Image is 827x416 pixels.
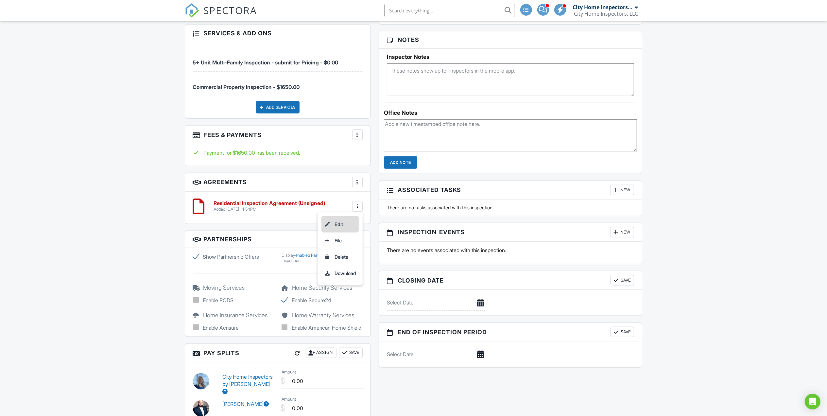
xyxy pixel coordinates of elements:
[204,3,257,17] span: SPECTORA
[282,253,363,263] div: Display for this inspection.
[384,4,515,17] input: Search everything...
[387,295,485,311] input: Select Date
[193,253,274,261] label: Show Partnership Offers
[282,296,363,304] label: Enable Secure24
[384,156,417,169] input: Add Note
[193,296,274,304] label: Enable PODS
[321,233,359,249] a: File
[282,285,363,291] h5: Home Security Services
[185,344,370,363] h3: Pay Splits
[185,3,199,18] img: The Best Home Inspection Software - Spectora
[193,285,274,291] h5: Moving Services
[193,72,363,96] li: Service: Commercial Property Inspection
[387,346,485,362] input: Select Date
[321,265,359,282] a: Download
[398,228,437,236] span: Inspection
[214,200,325,206] h6: Residential Inspection Agreement (Unsigned)
[185,25,370,42] h3: Services & Add ons
[398,328,487,337] span: End of Inspection Period
[193,47,363,72] li: Service: 5+ Unit Multi-Family Inspection - submit for Pricing
[185,9,257,23] a: SPECTORA
[280,375,285,387] div: $
[611,327,634,337] button: Save
[193,84,300,90] span: Commercial Property Inspection - $1650.00
[306,348,336,358] div: Assign
[384,110,637,116] div: Office Notes
[387,247,634,254] p: There are no events associated with this inspection.
[379,31,642,48] h3: Notes
[398,276,444,285] span: Closing date
[185,173,370,192] h3: Agreements
[214,207,325,212] div: Added [DATE] 14:54PM
[282,396,296,402] label: Amount
[339,348,363,358] button: Save
[398,185,461,194] span: Associated Tasks
[282,324,363,332] label: Enable American Home Shield
[222,401,269,407] a: [PERSON_NAME]
[193,59,338,66] span: 5+ Unit Multi-Family Inspection - submit for Pricing - $0.00
[574,10,638,17] div: City Home Inspectors, LLC
[282,369,296,375] label: Amount
[185,126,370,144] h3: Fees & Payments
[193,312,274,319] h5: Home Insurance Services
[805,394,820,409] div: Open Intercom Messenger
[321,249,359,265] a: Delete
[222,373,273,395] a: City Home Inspectors by [PERSON_NAME]
[193,324,274,332] label: Enable Acrisure
[282,312,363,319] h5: Home Warranty Services
[193,149,363,156] div: Payment for $1650.00 has been received.
[214,200,325,212] a: Residential Inspection Agreement (Unsigned) Added [DATE] 14:54PM
[439,228,465,236] span: Events
[185,231,370,248] h3: Partnerships
[321,216,359,233] a: Edit
[256,101,300,113] div: Add Services
[611,275,634,286] button: Save
[387,54,634,60] h5: Inspector Notes
[610,185,634,195] div: New
[383,204,638,211] div: There are no tasks associated with this inspection.
[573,4,633,10] div: City Home Inspectors by [PERSON_NAME]
[193,373,209,390] img: 20220404_11.06.32.jpg
[610,227,634,237] div: New
[280,403,285,414] div: $
[295,253,344,258] a: enabled Partnership Offers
